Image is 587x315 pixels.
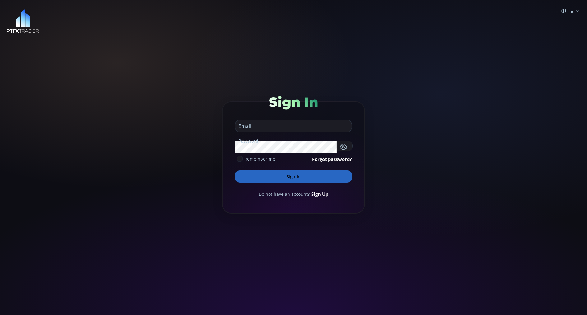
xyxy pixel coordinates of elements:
[244,156,275,162] span: Remember me
[269,94,318,110] span: Sign In
[312,156,352,162] a: Forgot password?
[6,9,39,33] img: LOGO
[311,190,328,197] a: Sign Up
[235,170,352,183] button: Sign In
[235,190,352,197] div: Do not have an account?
